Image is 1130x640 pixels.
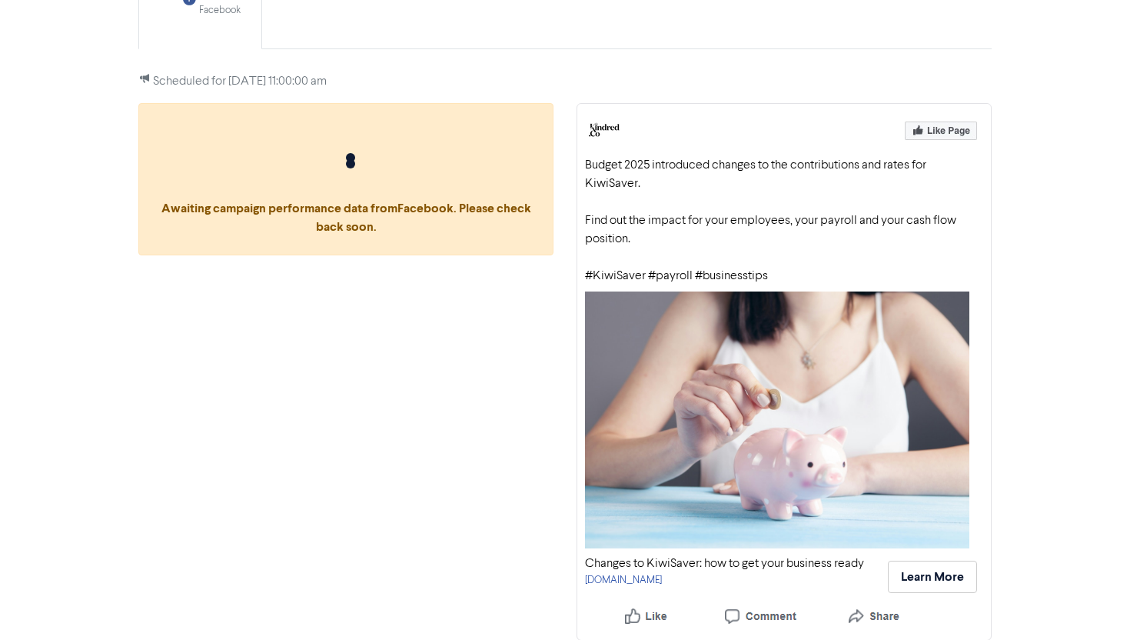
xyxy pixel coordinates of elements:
[585,292,969,548] img: Your Selected Media
[585,575,662,585] a: [DOMAIN_NAME]
[199,3,241,18] div: Facebook
[585,555,864,573] div: Changes to KiwiSaver: how to get your business ready
[888,571,977,583] a: Learn More
[932,474,1130,640] iframe: Chat Widget
[155,153,537,235] span: Awaiting campaign performance data from Facebook . Please check back soon.
[585,599,932,632] img: Like, Comment, Share
[138,72,992,91] p: Scheduled for [DATE] 11:00:00 am
[905,122,977,140] img: Like Page
[888,561,977,593] button: Learn More
[585,156,983,285] div: Budget 2025 introduced changes to the contributions and rates for KiwiSaver. Find out the impact ...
